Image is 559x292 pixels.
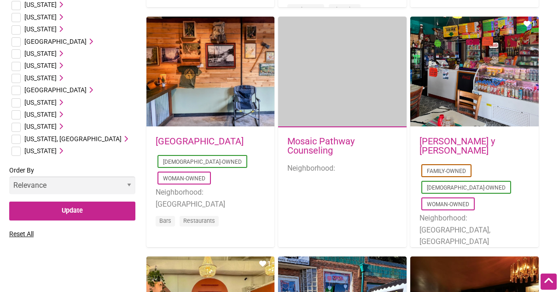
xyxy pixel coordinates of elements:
a: [DEMOGRAPHIC_DATA]-Owned [163,159,242,165]
a: Shopping [332,6,357,13]
span: [US_STATE] [24,111,57,118]
select: Order By [9,176,135,194]
a: Bookstores [291,6,320,13]
span: [US_STATE] [24,99,57,106]
li: Neighborhood: [GEOGRAPHIC_DATA] [156,186,266,210]
a: Woman-Owned [427,201,469,208]
span: [US_STATE] [24,123,57,130]
span: [US_STATE] [24,50,57,57]
div: Scroll Back to Top [541,274,557,290]
li: Neighborhood: [287,162,397,174]
span: [US_STATE] [24,62,57,69]
input: Update [9,202,135,220]
span: [US_STATE] [24,25,57,33]
span: [US_STATE] [24,147,57,155]
span: [GEOGRAPHIC_DATA] [24,38,87,45]
a: [PERSON_NAME] y [PERSON_NAME] [419,136,495,156]
span: [US_STATE] [24,13,57,21]
li: Neighborhood: [GEOGRAPHIC_DATA], [GEOGRAPHIC_DATA] [419,212,530,248]
span: [US_STATE], [GEOGRAPHIC_DATA] [24,135,122,143]
a: [GEOGRAPHIC_DATA] [156,136,244,147]
span: [US_STATE] [24,74,57,82]
a: Reset All [9,230,34,238]
a: Mosaic Pathway Counseling [287,136,355,156]
span: [US_STATE] [24,1,57,8]
a: Family-Owned [427,168,466,174]
a: Bars [159,217,171,224]
a: Restaurants [183,217,215,224]
label: Order By [9,165,135,202]
span: [GEOGRAPHIC_DATA] [24,86,87,94]
a: Woman-Owned [163,175,205,182]
a: [DEMOGRAPHIC_DATA]-Owned [427,185,506,191]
